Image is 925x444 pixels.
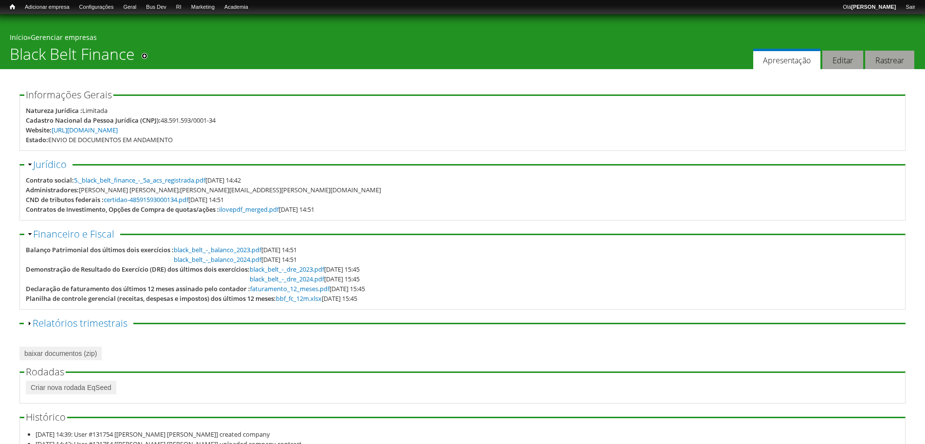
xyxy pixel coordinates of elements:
span: [DATE] 15:45 [250,284,365,293]
div: Estado: [26,135,48,145]
span: [DATE] 14:51 [174,255,297,264]
div: Website: [26,125,52,135]
a: Olá[PERSON_NAME] [838,2,901,12]
div: ENVIO DE DOCUMENTOS EM ANDAMENTO [48,135,173,145]
div: CND de tributos federais : [26,195,104,204]
a: Relatórios trimestrais [33,316,127,330]
a: RI [171,2,186,12]
a: Bus Dev [141,2,171,12]
div: Balanço Patrimonial dos últimos dois exercícios : [26,245,174,255]
div: 48.591.593/0001-34 [161,115,216,125]
span: [DATE] 14:51 [104,195,224,204]
a: Criar nova rodada EqSeed [26,381,116,394]
a: black_belt_-_balanco_2024.pdf [174,255,261,264]
span: [DATE] 14:42 [74,176,241,185]
span: Rodadas [26,365,64,378]
a: bbf_fc_12m.xlsx [276,294,322,303]
a: Apresentação [753,49,820,70]
span: [DATE] 15:45 [250,275,360,283]
span: Informações Gerais [26,88,112,101]
div: Declaração de faturamento dos últimos 12 meses assinado pelo contador : [26,284,250,294]
a: 5._black_belt_finance_-_5a_acs_registrada.pdf [74,176,205,185]
a: ilovepdf_merged.pdf [219,205,279,214]
div: Natureza Jurídica : [26,106,82,115]
div: Demonstração de Resultado do Exercício (DRE) dos últimos dois exercícios: [26,264,250,274]
li: [DATE] 14:39: User #131754 [[PERSON_NAME] [PERSON_NAME]] created company [36,429,900,439]
a: Configurações [74,2,119,12]
a: faturamento_12_meses.pdf [250,284,329,293]
a: Adicionar empresa [20,2,74,12]
div: » [10,33,915,45]
a: Jurídico [33,158,67,171]
span: [DATE] 15:45 [250,265,360,274]
div: Contratos de Investimento, Opções de Compra de quotas/ações : [26,204,219,214]
h1: Black Belt Finance [10,45,135,69]
a: Financeiro e Fiscal [33,227,114,240]
a: black_belt_-_dre_2024.pdf [250,275,324,283]
a: certidao-48591593000134.pdf [104,195,188,204]
span: Início [10,3,15,10]
a: [URL][DOMAIN_NAME] [52,126,118,134]
a: Editar [822,51,863,70]
div: Limitada [82,106,108,115]
div: Administradores: [26,185,79,195]
a: Geral [118,2,141,12]
a: Rastrear [865,51,914,70]
span: Histórico [26,410,66,424]
a: baixar documentos (zip) [19,347,102,360]
div: Cadastro Nacional da Pessoa Jurídica (CNPJ): [26,115,161,125]
a: Gerenciar empresas [31,33,97,42]
strong: [PERSON_NAME] [851,4,896,10]
a: Sair [901,2,920,12]
a: Início [10,33,27,42]
a: Início [5,2,20,12]
a: Marketing [186,2,219,12]
a: Academia [219,2,253,12]
span: [DATE] 14:51 [174,245,297,254]
span: [DATE] 15:45 [276,294,357,303]
a: black_belt_-_dre_2023.pdf [250,265,324,274]
span: [DATE] 14:51 [219,205,314,214]
div: Contrato social: [26,175,74,185]
a: black_belt_-_balanco_2023.pdf [174,245,261,254]
div: [PERSON_NAME] [PERSON_NAME];[PERSON_NAME][EMAIL_ADDRESS][PERSON_NAME][DOMAIN_NAME] [79,185,381,195]
div: Planilha de controle gerencial (receitas, despesas e impostos) dos últimos 12 meses: [26,294,276,303]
